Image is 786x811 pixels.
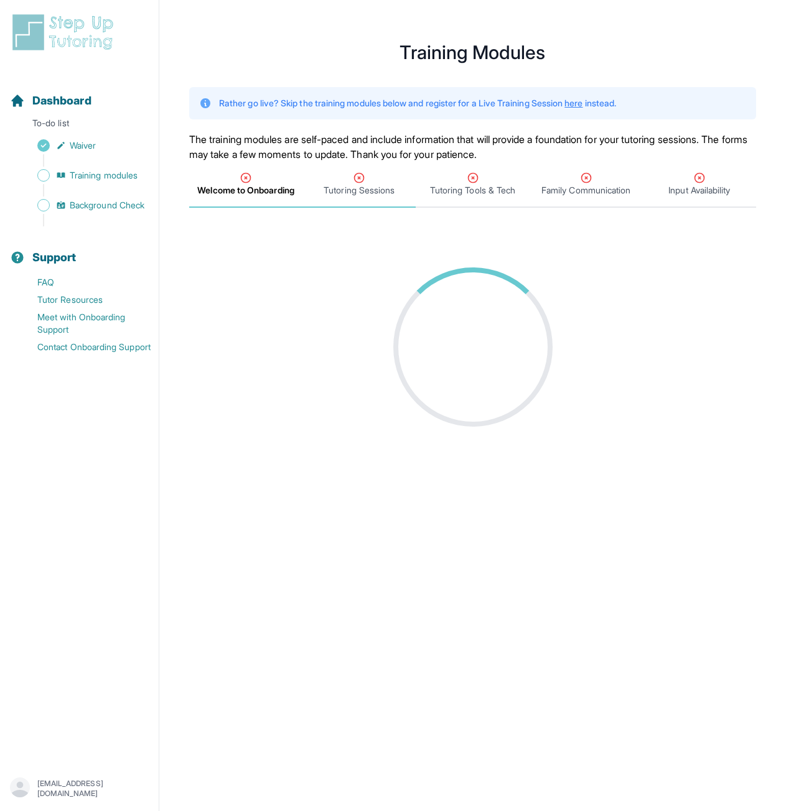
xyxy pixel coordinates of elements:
p: The training modules are self-paced and include information that will provide a foundation for yo... [189,132,756,162]
span: Dashboard [32,92,91,109]
button: [EMAIL_ADDRESS][DOMAIN_NAME] [10,777,149,800]
p: [EMAIL_ADDRESS][DOMAIN_NAME] [37,779,149,799]
span: Welcome to Onboarding [197,184,294,197]
nav: Tabs [189,162,756,208]
p: To-do list [5,117,154,134]
a: Contact Onboarding Support [10,338,159,356]
a: Tutor Resources [10,291,159,308]
a: Dashboard [10,92,91,109]
a: Training modules [10,167,159,184]
span: Input Availability [668,184,730,197]
span: Family Communication [541,184,630,197]
span: Background Check [70,199,144,211]
button: Support [5,229,154,271]
h1: Training Modules [189,45,756,60]
span: Waiver [70,139,96,152]
a: Background Check [10,197,159,214]
span: Tutoring Sessions [324,184,395,197]
a: Waiver [10,137,159,154]
span: Training modules [70,169,138,182]
a: Meet with Onboarding Support [10,308,159,338]
button: Dashboard [5,72,154,114]
span: Support [32,249,77,266]
img: logo [10,12,121,52]
a: here [564,98,582,108]
p: Rather go live? Skip the training modules below and register for a Live Training Session instead. [219,97,616,109]
a: FAQ [10,274,159,291]
span: Tutoring Tools & Tech [430,184,515,197]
